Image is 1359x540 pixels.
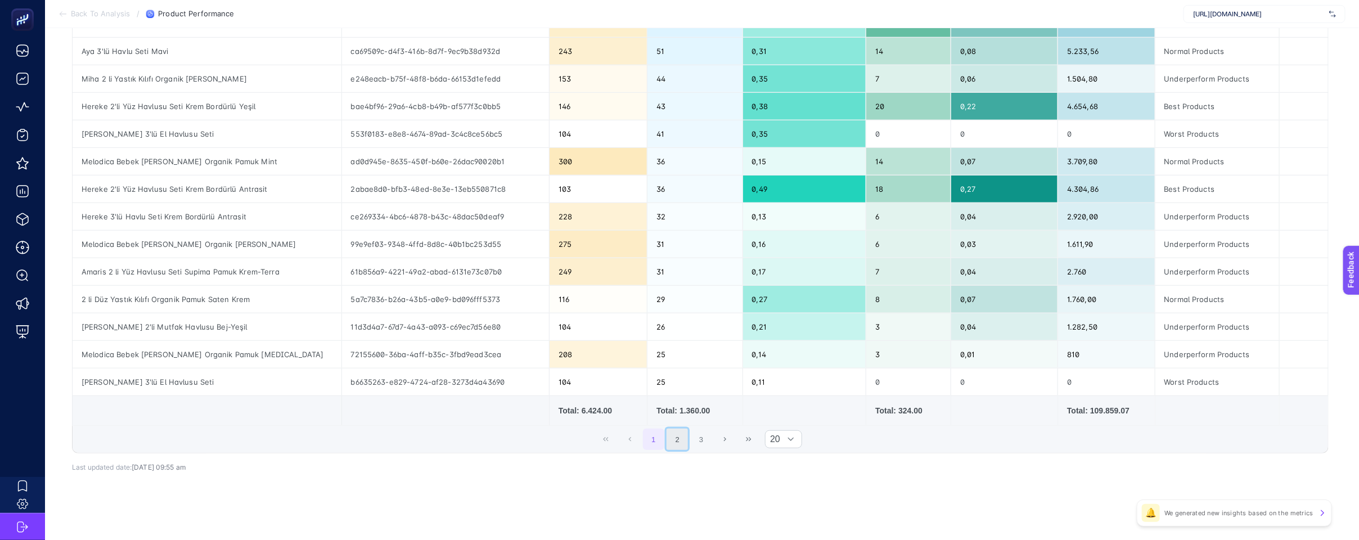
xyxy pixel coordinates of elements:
div: 0,27 [743,286,866,313]
div: 0,16 [743,231,866,258]
div: 2 li Düz Yastık Kılıfı Organik Pamuk Saten Krem [73,286,341,313]
div: 0,07 [951,286,1057,313]
div: 1.504,80 [1058,65,1154,92]
div: 6 [866,203,951,230]
div: Normal Products [1155,286,1279,313]
div: 1.282,50 [1058,313,1154,340]
div: 0 [1058,368,1154,395]
div: 2.920,00 [1058,203,1154,230]
div: 72155600-36ba-4aff-b35c-3fbd9ead3cea [342,341,549,368]
span: [DATE] 09:55 am [132,463,186,471]
span: Feedback [7,3,43,12]
div: 11d3d4a7-67d7-4a43-a093-c69ec7d56e80 [342,313,549,340]
div: 25 [647,368,742,395]
div: 99e9ef03-9348-4ffd-8d8c-40b1bc253d55 [342,231,549,258]
div: 0 [1058,120,1154,147]
button: 3 [691,429,712,450]
div: 20 [866,93,951,120]
div: 0,04 [951,258,1057,285]
div: Normal Products [1155,148,1279,175]
div: 146 [550,93,647,120]
div: Total: 6.424.00 [559,405,638,416]
div: 14 [866,38,951,65]
div: 2.760 [1058,258,1154,285]
div: 553f0183-e8e8-4674-89ad-3c4c8ce56bc5 [342,120,549,147]
div: Underperform Products [1155,258,1279,285]
div: 243 [550,38,647,65]
div: 0,03 [951,231,1057,258]
div: 275 [550,231,647,258]
div: 0 [951,120,1057,147]
div: e248eacb-b75f-48f8-b6da-66153d1efedd [342,65,549,92]
div: Melodica Bebek [PERSON_NAME] Organik Pamuk [MEDICAL_DATA] [73,341,341,368]
div: 103 [550,175,647,202]
div: 18 [866,175,951,202]
div: 32 [647,203,742,230]
div: 0 [866,120,951,147]
button: Next Page [714,429,736,450]
div: 4.654,68 [1058,93,1154,120]
div: 🔔 [1142,504,1160,522]
span: Last updated date: [72,463,132,471]
div: 0,07 [951,148,1057,175]
div: 36 [647,148,742,175]
div: 0,11 [743,368,866,395]
div: 104 [550,368,647,395]
div: 44 [647,65,742,92]
div: Underperform Products [1155,65,1279,92]
div: Total: 1.360.00 [656,405,733,416]
div: Hereke 3'lü Havlu Seti Krem Bordürlü Antrasit [73,203,341,230]
div: 41 [647,120,742,147]
div: 0 [866,368,951,395]
div: Worst Products [1155,368,1279,395]
div: 0,04 [951,203,1057,230]
div: 7 [866,65,951,92]
div: Best Products [1155,175,1279,202]
div: Hereke 2'li Yüz Havlusu Seti Krem Bordürlü Yeşil [73,93,341,120]
div: Melodica Bebek [PERSON_NAME] Organik [PERSON_NAME] [73,231,341,258]
div: 0,21 [743,313,866,340]
div: 0,06 [951,65,1057,92]
div: 61b856a9-4221-49a2-abad-6131e73c07b0 [342,258,549,285]
button: Last Page [738,429,759,450]
div: Underperform Products [1155,341,1279,368]
p: We generated new insights based on the metrics [1164,508,1313,517]
div: Aya 3'lü Havlu Seti Mavi [73,38,341,65]
div: bae4bf96-29a6-4cb8-b49b-af577f3c0bb5 [342,93,549,120]
img: svg%3e [1329,8,1336,20]
div: 0,04 [951,313,1057,340]
div: ad0d945e-8635-450f-b60e-26dac90020b1 [342,148,549,175]
div: 51 [647,38,742,65]
div: 3 [866,341,951,368]
div: Miha 2 li Yastık Kılıfı Organik [PERSON_NAME] [73,65,341,92]
div: b6635263-e829-4724-af28-3273d4a43690 [342,368,549,395]
div: 0,27 [951,175,1057,202]
div: 0,31 [743,38,866,65]
div: Melodica Bebek [PERSON_NAME] Organik Pamuk Mint [73,148,341,175]
div: [PERSON_NAME] 2'li Mutfak Havlusu Bej-Yeşil [73,313,341,340]
div: Normal Products [1155,38,1279,65]
div: Total: 109.859.07 [1067,405,1145,416]
div: 25 [647,341,742,368]
div: [PERSON_NAME] 3'lü El Havlusu Seti [73,368,341,395]
div: Worst Products [1155,120,1279,147]
div: 228 [550,203,647,230]
div: 810 [1058,341,1154,368]
div: 300 [550,148,647,175]
div: 36 [647,175,742,202]
div: 153 [550,65,647,92]
div: 3 [866,313,951,340]
div: Best Products [1155,93,1279,120]
div: 4.304,86 [1058,175,1154,202]
div: 14 [866,148,951,175]
div: Total: 324.00 [875,405,942,416]
div: 3.709,80 [1058,148,1154,175]
div: 104 [550,313,647,340]
div: 31 [647,258,742,285]
span: Back To Analysis [71,10,130,19]
div: [PERSON_NAME] 3'lü El Havlusu Seti [73,120,341,147]
div: 208 [550,341,647,368]
div: 0,38 [743,93,866,120]
div: 249 [550,258,647,285]
div: 31 [647,231,742,258]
